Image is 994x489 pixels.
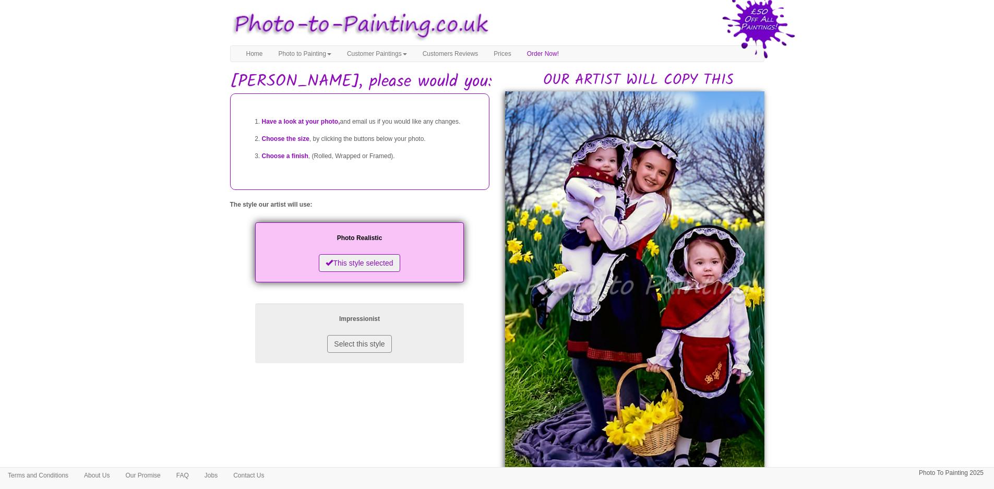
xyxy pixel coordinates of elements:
p: Photo Realistic [266,233,453,244]
button: This style selected [319,254,400,272]
a: Prices [486,46,519,62]
a: Order Now! [519,46,567,62]
li: and email us if you would like any changes. [262,113,478,130]
a: Customers Reviews [415,46,486,62]
img: William, please would you: [505,91,764,488]
span: Choose a finish [262,152,308,160]
label: The style our artist will use: [230,200,313,209]
button: Select this style [327,335,391,353]
p: Photo To Painting 2025 [919,468,984,479]
a: Jobs [197,468,225,483]
a: Photo to Painting [271,46,339,62]
li: , by clicking the buttons below your photo. [262,130,478,148]
h1: [PERSON_NAME], please would you: [230,73,764,91]
a: FAQ [169,468,197,483]
p: Impressionist [266,314,453,325]
a: Our Promise [117,468,168,483]
span: Choose the size [262,135,309,142]
a: Home [238,46,271,62]
li: , (Rolled, Wrapped or Framed). [262,148,478,165]
a: About Us [76,468,117,483]
img: Photo to Painting [225,5,492,45]
h2: OUR ARTIST WILL COPY THIS [513,73,764,89]
a: Customer Paintings [339,46,415,62]
a: Contact Us [225,468,272,483]
span: Have a look at your photo, [262,118,340,125]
